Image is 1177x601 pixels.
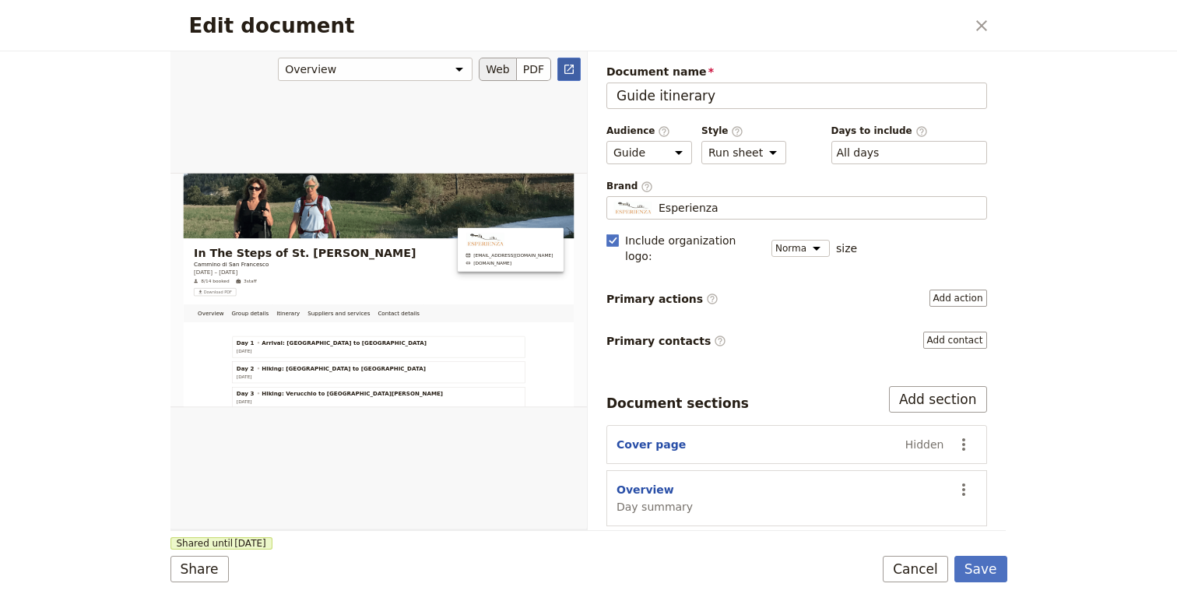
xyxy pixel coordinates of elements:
span: [DATE] [158,541,195,554]
button: Save [954,556,1007,582]
button: Primary actions​ [929,290,987,307]
span: ​ [915,125,928,136]
button: PDF [517,58,551,81]
span: Esperienza [659,200,718,216]
span: Brand [606,180,987,193]
select: Audience​ [606,141,692,164]
button: Share [170,556,229,582]
span: Primary contacts [606,333,726,349]
div: Document sections [606,394,749,413]
span: Shared until [170,537,272,550]
span: Style [701,125,786,138]
span: ​ [706,293,718,305]
img: Esperienza logo [706,143,799,174]
a: Group details [137,312,244,356]
a: Suppliers and services [319,312,487,356]
span: 3 staff [175,250,206,265]
span: [DATE] – [DATE] [56,227,160,245]
button: Web [479,58,517,81]
span: [DATE] [158,480,195,493]
span: Document name [606,64,987,79]
select: Style​ [701,141,786,164]
span: ​ [714,335,726,347]
button: Primary contacts​ [923,332,987,349]
span: Primary actions [606,291,718,307]
span: Hiking: [GEOGRAPHIC_DATA] to [GEOGRAPHIC_DATA] [219,458,611,476]
span: Audience [606,125,692,138]
button: Cancel [883,556,948,582]
span: [DOMAIN_NAME] [725,207,816,223]
span: ​ [641,181,653,192]
a: info@esperienza.org [706,188,915,204]
span: Hiking: Verucchio to [GEOGRAPHIC_DATA][PERSON_NAME] [219,518,652,537]
span: [EMAIL_ADDRESS][DOMAIN_NAME] [725,188,915,204]
span: Day 1 [158,397,200,416]
span: Hidden [905,437,944,452]
input: Document name [606,83,987,109]
a: Overview [56,312,137,356]
span: Day summary [617,499,693,515]
p: Cammino di San Francesco [56,209,588,227]
span: ​ [658,125,670,136]
button: Cover page [617,437,686,452]
span: size [836,241,857,256]
button: Days to include​Clear input [837,145,880,160]
img: Profile [613,202,652,215]
span: Download PDF [79,278,147,290]
span: [DATE] [158,420,195,432]
span: [DATE] [234,537,266,550]
span: ​ [731,125,743,136]
span: Days to include [831,125,987,138]
h2: Edit document [189,14,965,37]
a: Open full preview [557,58,581,81]
span: Day 3 [158,518,200,537]
a: Contact details [487,312,605,356]
button: Close dialog [968,12,995,39]
button: Add section [889,386,987,413]
button: Actions [950,476,977,503]
span: Arrival: [GEOGRAPHIC_DATA] to [GEOGRAPHIC_DATA] [219,397,613,416]
a: www.esperienza.org [706,207,915,223]
select: size [771,240,830,257]
a: Itinerary [244,312,319,356]
span: Include organization logo : [625,233,762,264]
button: Actions [950,431,977,458]
span: 8/14 booked [73,250,141,265]
span: Day 2 [158,458,200,476]
button: ​Download PDF [56,275,157,293]
button: Overview [617,482,674,497]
